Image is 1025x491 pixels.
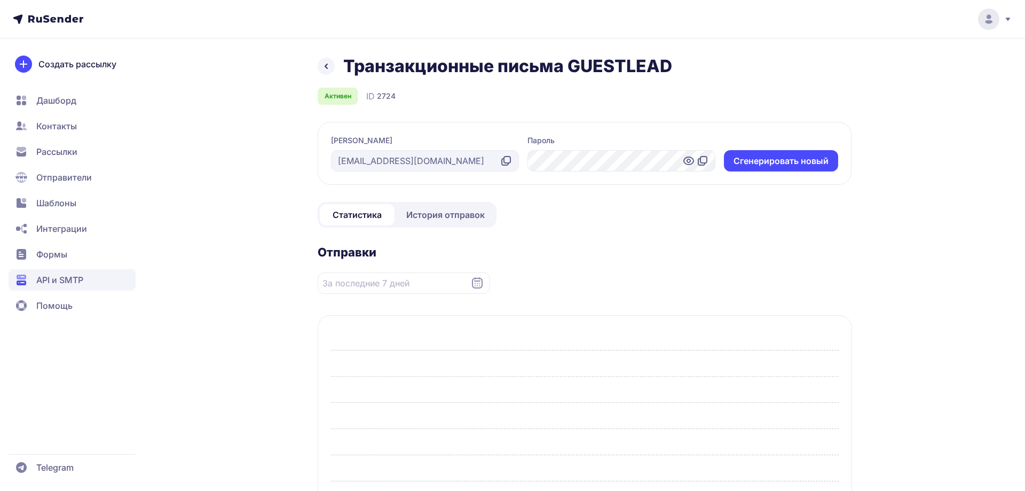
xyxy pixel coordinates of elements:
[36,171,92,184] span: Отправители
[36,197,76,209] span: Шаблоны
[366,90,396,103] div: ID
[36,248,67,261] span: Формы
[36,120,77,133] span: Контакты
[331,135,392,146] label: [PERSON_NAME]
[325,92,351,100] span: Активен
[36,145,77,158] span: Рассылки
[397,204,494,225] a: История отправок
[36,461,74,474] span: Telegram
[333,208,382,221] span: Статистика
[318,272,490,294] input: Datepicker input
[36,299,73,312] span: Помощь
[318,245,852,260] h2: Отправки
[377,91,396,102] span: 2724
[36,274,83,286] span: API и SMTP
[527,135,555,146] label: Пароль
[724,150,838,172] button: Cгенерировать новый
[320,204,395,225] a: Статистика
[36,94,76,107] span: Дашборд
[343,56,672,77] h1: Транзакционные письма GUESTLEAD
[406,208,485,221] span: История отправок
[38,58,116,71] span: Создать рассылку
[36,222,87,235] span: Интеграции
[9,457,136,478] a: Telegram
